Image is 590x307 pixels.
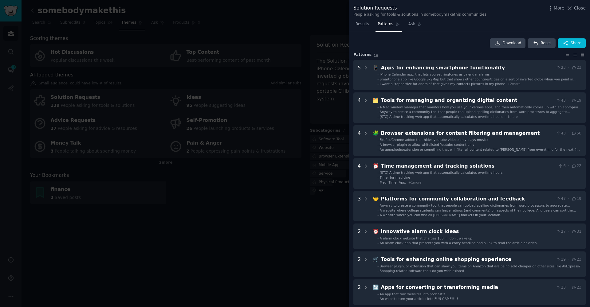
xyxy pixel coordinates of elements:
a: Results [353,19,371,32]
span: ⏰ [373,163,379,169]
span: Pattern s [353,52,372,58]
div: - [377,297,379,301]
div: - [377,264,379,268]
span: · [568,131,569,136]
div: Apps for enhancing smartphone functionality [381,64,553,72]
span: Results [356,21,369,27]
button: More [547,5,564,11]
span: 23 [571,257,581,262]
span: 22 [571,163,581,169]
span: 31 [571,229,581,235]
span: · [568,65,569,71]
div: - [377,203,379,208]
span: 43 [556,98,566,103]
span: 23 [571,65,581,71]
span: Anyway to create a community tool that people can upload spelling dictionaries from word processo... [380,204,570,212]
div: 4 [358,97,361,119]
span: + 1 more [505,115,518,119]
span: 23 [556,65,566,71]
span: 10 [374,54,378,57]
div: Browser extensions for content filtering and management [381,130,553,137]
span: Reset [541,41,551,46]
div: - [377,77,379,81]
span: Patterns [378,21,393,27]
div: Tools for enhancing online shopping experience [381,256,553,263]
div: - [377,213,379,217]
span: · [568,163,569,169]
div: 2 [358,284,361,301]
div: - [377,208,379,212]
span: Firefox/Chrome addon that hides youtube videos(only plays music) [380,138,488,142]
span: Smartphone app like Google SkyMap but that shows other countries/cities on a sort of inverted glo... [380,77,576,85]
div: People asking for tools & solutions in somebodymakethis communities [353,12,486,17]
span: An website turn your articles into FUN GAME!!!!! [380,297,458,301]
span: + 2 more [507,82,521,86]
div: Apps for converting or transforming media [381,284,553,291]
span: ⏰ [373,228,379,234]
div: - [377,170,379,175]
span: A browser plugin to allow whitelisted Youtube content only [380,143,474,146]
span: Med. Timer App. [380,181,406,184]
a: Ask [406,19,424,32]
span: 🗂️ [373,97,379,103]
span: + 1 more [408,181,422,184]
span: A alarm clock website that charges $50 if i don't wake up [380,236,472,240]
a: Download [490,38,526,48]
span: Browser plugin, or extension that can show you items on Amazon that are being sold cheaper on oth... [380,264,580,268]
span: 27 [556,229,566,235]
span: · [568,257,569,262]
div: - [377,115,379,119]
div: - [377,105,379,109]
span: I want a "rapportive for android" that gives my contacts pictures in my phone [380,82,505,86]
span: 🔄 [373,284,379,290]
span: A website where you can find all [PERSON_NAME] markets in your location. [380,213,501,217]
div: - [377,175,379,180]
span: 43 [556,131,566,136]
div: 2 [358,256,361,273]
button: Reset [528,38,555,48]
span: 19 [571,98,581,103]
button: Share [558,38,586,48]
span: 23 [556,285,566,290]
div: 5 [358,64,361,86]
span: [STC] A time-tracking web app that automatically calculates overtime hours [380,171,503,174]
div: - [377,82,379,86]
span: An app that turn websites into podcast!! [380,292,445,296]
div: - [377,236,379,240]
div: Innovative alarm clock ideas [381,228,553,235]
span: Shopping-related software tools do you wish existed [380,269,464,273]
span: IPhone Calendar app, that lets you set ringtones as calendar alarms [380,72,490,76]
span: An app/plugin/extension or something that will filter all content related to [PERSON_NAME] from e... [380,148,580,156]
span: Download [503,41,521,46]
a: Patterns [376,19,402,32]
span: · [568,229,569,235]
span: · [568,98,569,103]
div: - [377,241,379,245]
div: - [377,142,379,147]
div: Tools for managing and organizing digital content [381,97,553,104]
span: A website where college students can leave ratings (and comments) on aspects of their college. An... [380,208,576,216]
button: Close [566,5,586,11]
span: 23 [571,285,581,290]
span: 6 [558,163,566,169]
div: 3 [358,195,361,217]
span: 🤝 [373,196,379,202]
div: Solution Requests [353,4,486,12]
span: More [554,5,564,11]
span: 🛒 [373,256,379,262]
div: 4 [358,130,361,152]
span: 19 [556,257,566,262]
div: - [377,269,379,273]
div: - [377,138,379,142]
span: 📱 [373,65,379,71]
span: Ask [408,21,415,27]
span: [STC] A time-tracking web app that automatically calculates overtime hours [380,115,503,119]
span: An alarm clock app that presents you with a crazy headline and a link to read the article or video. [380,241,538,245]
span: · [568,196,569,202]
span: A Mac window manager that monitors how you use your various apps, and then automatically comes up... [380,105,581,113]
div: - [377,292,379,296]
div: Time management and tracking solutions [381,162,556,170]
span: 47 [556,196,566,202]
div: 4 [358,162,361,185]
div: Platforms for community collaboration and feedback [381,195,553,203]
